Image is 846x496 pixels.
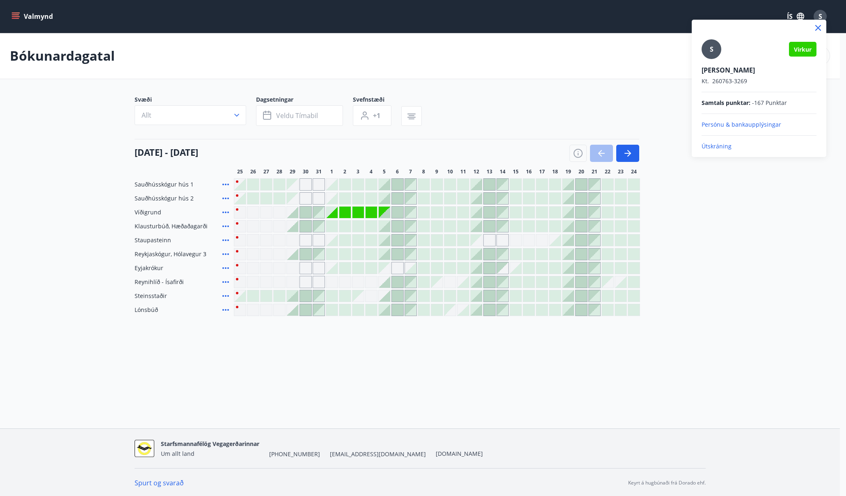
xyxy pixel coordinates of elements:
[702,66,816,75] p: [PERSON_NAME]
[702,77,709,85] span: Kt.
[752,99,787,107] span: -167 Punktar
[794,46,812,53] span: Virkur
[710,45,713,54] span: S
[702,142,816,150] p: Útskráning
[702,99,750,107] span: Samtals punktar :
[702,77,816,85] p: 260763-3269
[702,121,816,129] p: Persónu & bankaupplýsingar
